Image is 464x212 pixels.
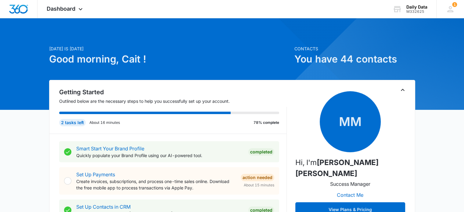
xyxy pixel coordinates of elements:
p: [DATE] is [DATE] [49,45,291,52]
p: Quickly populate your Brand Profile using our AI-powered tool. [76,152,243,159]
a: Set Up Payments [76,171,115,178]
span: Dashboard [47,5,75,12]
span: MM [320,91,381,152]
p: 78% complete [254,120,279,125]
div: Action Needed [241,174,274,181]
a: Set Up Contacts in CRM [76,204,131,210]
p: Success Manager [330,180,370,188]
div: 2 tasks left [59,119,86,126]
p: Outlined below are the necessary steps to help you successfully set up your account. [59,98,287,104]
p: Create invoices, subscriptions, and process one-time sales online. Download the free mobile app t... [76,178,236,191]
strong: [PERSON_NAME] [PERSON_NAME] [295,158,379,178]
span: About 15 minutes [244,182,274,188]
div: notifications count [452,2,457,7]
button: Toggle Collapse [399,86,406,94]
p: Hi, I'm [295,157,405,179]
h1: You have 44 contacts [294,52,415,66]
p: Contacts [294,45,415,52]
button: Contact Me [331,188,369,202]
div: Completed [248,148,274,156]
span: 1 [452,2,457,7]
a: Smart Start Your Brand Profile [76,146,144,152]
h1: Good morning, Cait ! [49,52,291,66]
p: About 16 minutes [89,120,120,125]
div: account name [406,5,427,9]
div: account id [406,9,427,14]
h2: Getting Started [59,88,287,97]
